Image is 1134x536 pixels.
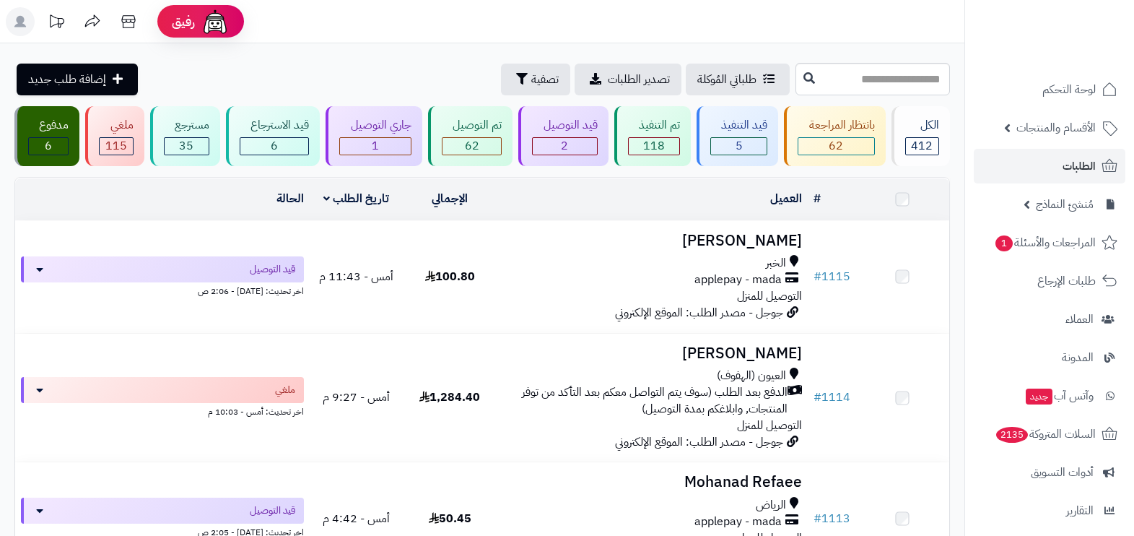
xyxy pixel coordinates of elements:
[814,510,821,527] span: #
[1063,156,1096,176] span: الطلبات
[694,106,781,166] a: قيد التنفيذ 5
[995,235,1013,251] span: 1
[829,137,843,155] span: 62
[165,138,209,155] div: 35
[502,345,802,362] h3: [PERSON_NAME]
[974,379,1125,413] a: وآتس آبجديد
[814,268,850,285] a: #1115
[372,137,379,155] span: 1
[1024,386,1094,406] span: وآتس آب
[250,262,295,277] span: قيد التوصيل
[21,403,304,418] div: اخر تحديث: أمس - 10:03 م
[442,117,502,134] div: تم التوصيل
[814,389,850,406] a: #1114
[770,190,802,207] a: العميل
[100,138,132,155] div: 115
[814,268,821,285] span: #
[250,503,295,518] span: قيد التوصيل
[628,117,680,134] div: تم التنفيذ
[425,268,475,285] span: 100.80
[1016,118,1096,138] span: الأقسام والمنتجات
[147,106,223,166] a: مسترجع 35
[756,497,786,514] span: الرياض
[996,427,1028,443] span: 2135
[697,71,756,88] span: طلباتي المُوكلة
[974,149,1125,183] a: الطلبات
[323,106,424,166] a: جاري التوصيل 1
[323,190,389,207] a: تاريخ الطلب
[1036,194,1094,215] span: مُنشئ النماذج
[501,64,570,95] button: تصفية
[889,106,953,166] a: الكل412
[814,389,821,406] span: #
[686,64,790,95] a: طلباتي المُوكلة
[1042,79,1096,100] span: لوحة التحكم
[531,71,559,88] span: تصفية
[271,137,278,155] span: 6
[737,288,802,305] span: التوصيل للمنزل
[974,302,1125,337] a: العملاء
[164,117,209,134] div: مسترجع
[710,117,767,134] div: قيد التنفيذ
[12,106,82,166] a: مدفوع 6
[694,514,782,530] span: applepay - mada
[911,137,933,155] span: 412
[1026,389,1052,405] span: جديد
[814,510,850,527] a: #1113
[425,106,515,166] a: تم التوصيل 62
[339,117,411,134] div: جاري التوصيل
[99,117,133,134] div: ملغي
[1065,309,1094,329] span: العملاء
[323,510,390,527] span: أمس - 4:42 م
[974,72,1125,107] a: لوحة التحكم
[419,389,480,406] span: 1,284.40
[240,117,309,134] div: قيد الاسترجاع
[814,190,821,207] a: #
[994,233,1096,253] span: المراجعات والأسئلة
[21,282,304,298] div: اخر تحديث: [DATE] - 2:06 ص
[608,71,670,88] span: تصدير الطلبات
[615,433,783,451] span: جوجل - مصدر الطلب: الموقع الإلكتروني
[995,424,1096,444] span: السلات المتروكة
[442,138,501,155] div: 62
[1036,39,1120,69] img: logo-2.png
[432,190,468,207] a: الإجمالي
[532,117,597,134] div: قيد التوصيل
[323,389,390,406] span: أمس - 9:27 م
[974,340,1125,375] a: المدونة
[275,383,295,397] span: ملغي
[561,137,568,155] span: 2
[533,138,596,155] div: 2
[717,368,786,384] span: العيون (الهفوف)
[575,64,681,95] a: تصدير الطلبات
[28,117,69,134] div: مدفوع
[82,106,147,166] a: ملغي 115
[974,225,1125,260] a: المراجعات والأسئلة1
[1037,271,1096,291] span: طلبات الإرجاع
[798,117,874,134] div: بانتظار المراجعة
[736,137,743,155] span: 5
[615,304,783,321] span: جوجل - مصدر الطلب: الموقع الإلكتروني
[38,7,74,40] a: تحديثات المنصة
[711,138,767,155] div: 5
[974,455,1125,490] a: أدوات التسويق
[429,510,471,527] span: 50.45
[223,106,323,166] a: قيد الاسترجاع 6
[737,417,802,434] span: التوصيل للمنزل
[502,384,788,418] span: الدفع بعد الطلب (سوف يتم التواصل معكم بعد التأكد من توفر المنتجات, وابلاغكم بمدة التوصيل)
[1062,347,1094,368] span: المدونة
[629,138,679,155] div: 118
[29,138,68,155] div: 6
[611,106,694,166] a: تم التنفيذ 118
[974,264,1125,298] a: طلبات الإرجاع
[502,233,802,249] h3: [PERSON_NAME]
[276,190,304,207] a: الحالة
[1031,462,1094,483] span: أدوات التسويق
[974,417,1125,451] a: السلات المتروكة2135
[502,474,802,490] h3: Mohanad Refaee
[28,71,106,88] span: إضافة طلب جديد
[319,268,393,285] span: أمس - 11:43 م
[45,137,52,155] span: 6
[974,493,1125,528] a: التقارير
[201,7,230,36] img: ai-face.png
